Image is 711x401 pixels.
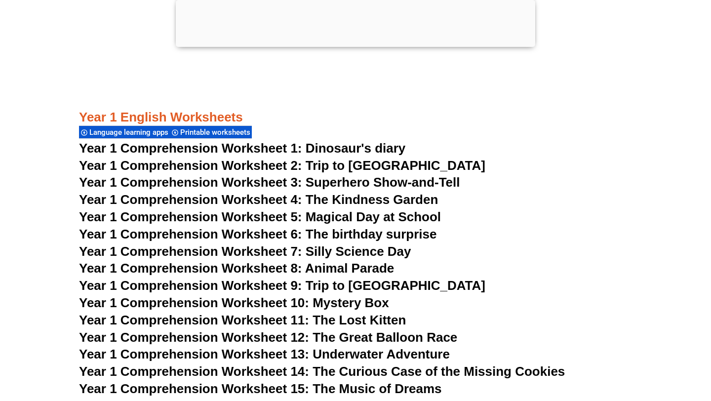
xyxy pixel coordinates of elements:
[79,192,438,207] a: Year 1 Comprehension Worksheet 4: The Kindness Garden
[79,175,460,190] a: Year 1 Comprehension Worksheet 3: Superhero Show-and-Tell
[180,128,253,137] span: Printable worksheets
[79,227,436,241] a: Year 1 Comprehension Worksheet 6: The birthday surprise
[542,289,711,401] iframe: Chat Widget
[79,141,405,156] a: Year 1 Comprehension Worksheet 1: Dinosaur's diary
[170,125,252,139] div: Printable worksheets
[79,125,170,139] div: Language learning apps
[79,364,565,379] a: Year 1 Comprehension Worksheet 14: The Curious Case of the Missing Cookies
[79,347,450,361] a: Year 1 Comprehension Worksheet 13: Underwater Adventure
[79,244,411,259] a: Year 1 Comprehension Worksheet 7: Silly Science Day
[79,295,389,310] a: Year 1 Comprehension Worksheet 10: Mystery Box
[79,278,485,293] a: Year 1 Comprehension Worksheet 9: Trip to [GEOGRAPHIC_DATA]
[79,330,457,345] a: Year 1 Comprehension Worksheet 12: The Great Balloon Race
[79,313,406,327] a: Year 1 Comprehension Worksheet 11: The Lost Kitten
[79,209,441,224] a: Year 1 Comprehension Worksheet 5: Magical Day at School
[79,261,394,276] a: Year 1 Comprehension Worksheet 8: Animal Parade
[79,158,485,173] a: Year 1 Comprehension Worksheet 2: Trip to [GEOGRAPHIC_DATA]
[79,109,632,126] h3: Year 1 English Worksheets
[89,128,171,137] span: Language learning apps
[79,381,442,396] a: Year 1 Comprehension Worksheet 15: The Music of Dreams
